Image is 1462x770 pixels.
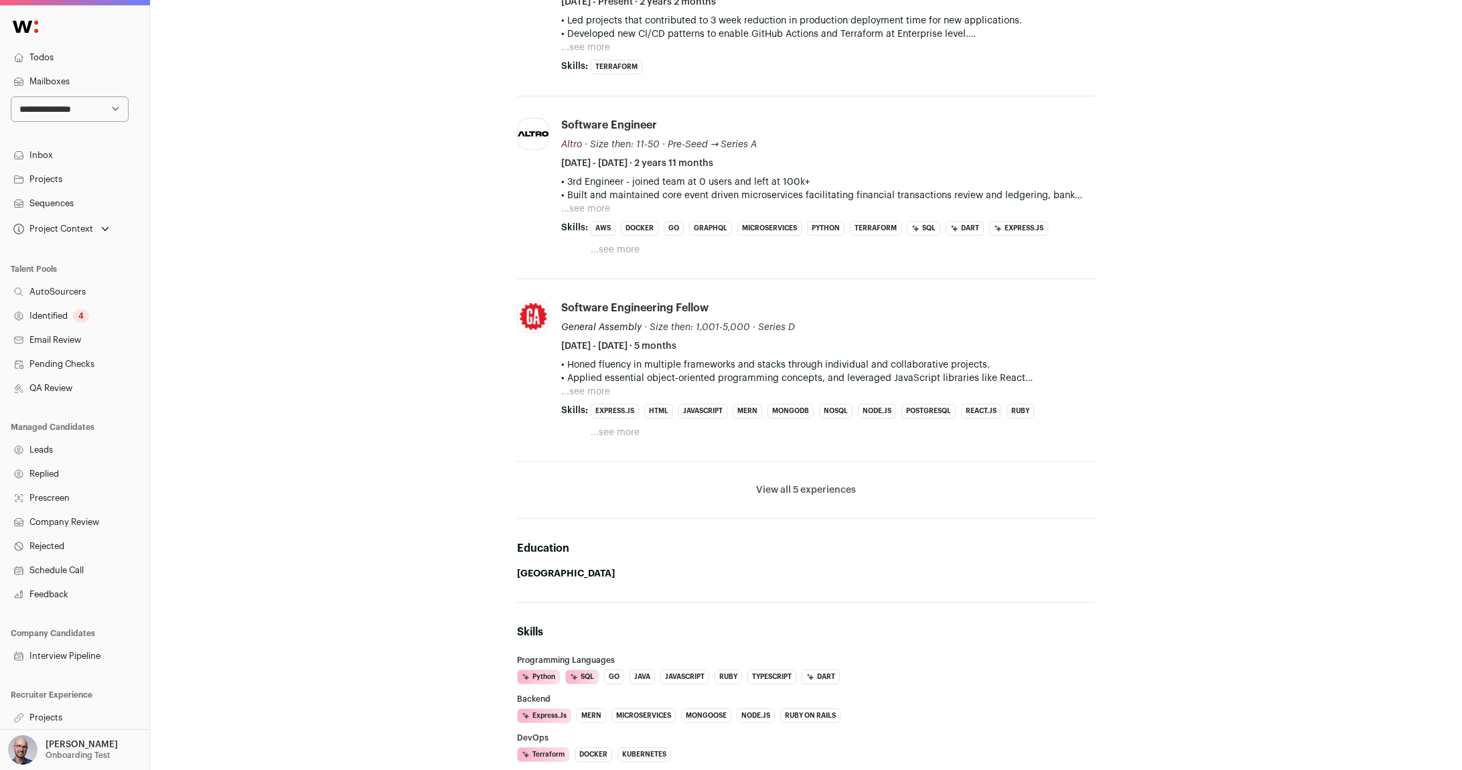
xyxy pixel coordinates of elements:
li: MERN [577,708,606,723]
span: [DATE] - [DATE] · 5 months [561,339,676,353]
span: [DATE] - [DATE] · 2 years 11 months [561,157,713,170]
li: Kubernetes [617,747,671,762]
li: SQL [907,221,940,236]
h2: Education [517,540,1096,556]
p: • Built and maintained core event driven microservices facilitating financial transactions review... [561,189,1096,202]
li: SQL [565,670,599,684]
h3: Backend [517,695,1096,703]
span: · [753,321,755,334]
img: 0ea58c1b9046feed7e8d18b4aa6f3f95ce2079b06d6ddb3fa10b7a074b192e78.jpg [518,301,549,332]
li: Docker [621,221,658,236]
button: Open dropdown [5,735,121,765]
li: Terraform [591,60,642,74]
li: Python [807,221,845,236]
span: Skills: [561,60,588,73]
li: Dart [802,670,840,684]
span: General Assembly [561,323,642,332]
li: MERN [733,404,762,418]
li: Go [604,670,624,684]
span: · [662,138,665,151]
div: Software Engineering Fellow [561,301,709,315]
p: • Led projects that contributed to 3 week reduction in production deployment time for new applica... [561,14,1096,27]
li: Java [630,670,655,684]
li: Express.js [517,708,571,723]
button: ...see more [561,202,610,216]
p: • Developed new CI/CD patterns to enable GitHub Actions and Terraform at Enterprise level. [561,27,1096,41]
span: Skills: [561,404,588,417]
li: Go [664,221,684,236]
h2: Skills [517,624,1096,640]
li: Dart [946,221,984,236]
button: ...see more [591,426,640,439]
div: 4 [73,309,89,323]
img: 1f2d6fecbf7335ad53d06f83ab2462e143eaeeb94098a7e7b197d83e4fbe9fa1.png [518,131,549,136]
button: ...see more [591,243,640,256]
p: • Applied essential object-oriented programming concepts, and leveraged JavaScript libraries like... [561,372,1096,385]
span: · Size then: 11-50 [585,140,660,149]
button: ...see more [561,385,610,398]
div: Project Context [11,224,93,234]
li: MongoDB [767,404,814,418]
li: Node.js [737,708,775,723]
li: Docker [575,747,612,762]
li: NoSQL [819,404,853,418]
p: • 3rd Engineer - joined team at 0 users and left at 100k+ [561,175,1096,189]
li: GraphQL [689,221,732,236]
li: Node.js [858,404,896,418]
li: Ruby on Rails [780,708,840,723]
li: JavaScript [660,670,709,684]
li: JavaScript [678,404,727,418]
li: React.js [961,404,1001,418]
li: Express.js [591,404,639,418]
li: Microservices [611,708,676,723]
p: • Honed fluency in multiple frameworks and stacks through individual and collaborative projects. [561,358,1096,372]
li: AWS [591,221,615,236]
span: Series D [758,323,795,332]
li: Express.js [989,221,1048,236]
img: Wellfound [5,13,46,40]
li: PostgreSQL [901,404,956,418]
h3: DevOps [517,734,1096,742]
li: Terraform [517,747,569,762]
li: TypeScript [747,670,796,684]
li: Mongoose [681,708,731,723]
button: Open dropdown [11,220,112,238]
span: Skills: [561,221,588,234]
li: Microservices [737,221,802,236]
img: 13037945-medium_jpg [8,735,38,765]
button: View all 5 experiences [756,483,856,497]
h3: Programming Languages [517,656,1096,664]
li: Terraform [850,221,901,236]
p: Onboarding Test [46,750,110,761]
li: HTML [644,404,673,418]
button: ...see more [561,41,610,54]
strong: [GEOGRAPHIC_DATA] [517,569,615,579]
span: · Size then: 1,001-5,000 [644,323,750,332]
li: Ruby [715,670,742,684]
p: [PERSON_NAME] [46,739,118,750]
span: Pre-Seed → Series A [668,140,757,149]
span: Altro [561,140,582,149]
div: Software Engineer [561,118,657,133]
li: Ruby [1007,404,1034,418]
li: Python [517,670,560,684]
